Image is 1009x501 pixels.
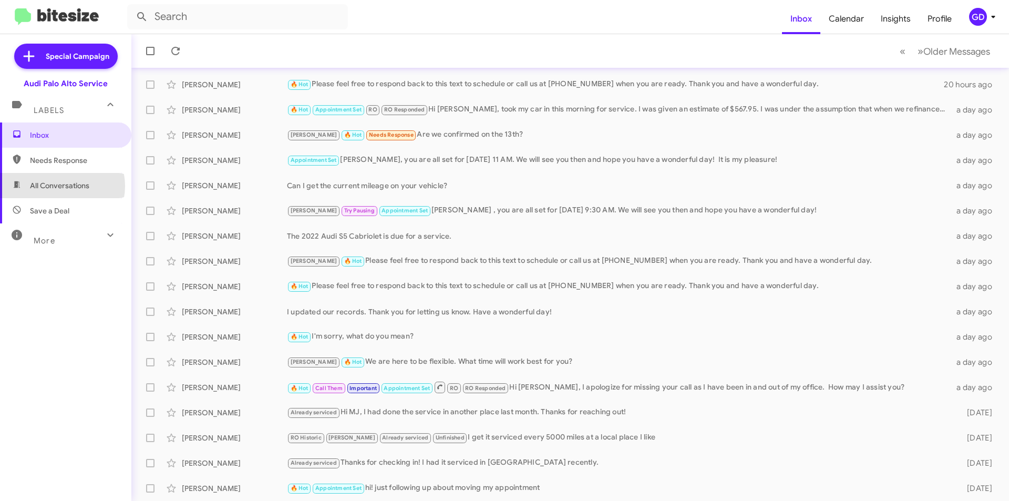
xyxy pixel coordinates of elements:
span: More [34,236,55,246]
div: [PERSON_NAME] [182,180,287,191]
span: 🔥 Hot [291,385,308,392]
span: Save a Deal [30,206,69,216]
div: [PERSON_NAME] [182,332,287,342]
span: Labels [34,106,64,115]
div: [PERSON_NAME] [182,206,287,216]
div: Thanks for checking in! I had it serviced in [GEOGRAPHIC_DATA] recently. [287,457,950,469]
div: [PERSON_NAME] [182,105,287,115]
span: [PERSON_NAME] [291,131,337,138]
button: GD [960,8,997,26]
div: a day ago [950,180,1001,191]
div: [PERSON_NAME] , you are all set for [DATE] 9:30 AM. We will see you then and hope you have a wond... [287,205,950,217]
div: a day ago [950,206,1001,216]
div: [DATE] [950,407,1001,418]
div: [DATE] [950,483,1001,494]
div: [PERSON_NAME] [182,256,287,267]
div: a day ago [950,130,1001,140]
span: RO [450,385,458,392]
a: Profile [919,4,960,34]
span: 🔥 Hot [344,359,362,365]
div: a day ago [950,256,1001,267]
a: Insights [872,4,919,34]
a: Inbox [782,4,820,34]
div: [PERSON_NAME] [182,458,287,468]
div: I updated our records. Thank you for letting us know. Have a wonderful day! [287,306,950,317]
div: I get it serviced every 5000 miles at a local place I like [287,432,950,444]
span: Call Them [315,385,343,392]
span: Appointment Set [315,106,362,113]
div: I'm sorry, what do you mean? [287,331,950,343]
div: Hi [PERSON_NAME], took my car in this morning for service. I was given an estimate of $567.95. I ... [287,104,950,116]
div: [PERSON_NAME] [182,231,287,241]
span: Needs Response [30,155,119,166]
div: [PERSON_NAME] [182,382,287,393]
div: a day ago [950,105,1001,115]
span: 🔥 Hot [291,485,308,492]
a: Calendar [820,4,872,34]
div: Audi Palo Alto Service [24,78,108,89]
span: 🔥 Hot [344,258,362,264]
span: 🔥 Hot [291,106,308,113]
div: We are here to be flexible. What time will work best for you? [287,356,950,368]
span: Special Campaign [46,51,109,62]
span: Already serviced [291,409,337,416]
span: Already serviced [382,434,428,441]
span: [PERSON_NAME] [291,258,337,264]
span: Try Pausing [344,207,375,214]
div: a day ago [950,231,1001,241]
div: a day ago [950,155,1001,166]
div: [DATE] [950,433,1001,443]
div: [PERSON_NAME] [182,281,287,292]
button: Previous [893,40,912,62]
span: » [918,45,923,58]
div: 20 hours ago [944,79,1001,90]
span: RO Responded [465,385,506,392]
span: Already serviced [291,459,337,466]
div: Please feel free to respond back to this text to schedule or call us at [PHONE_NUMBER] when you a... [287,78,944,90]
span: Appointment Set [315,485,362,492]
div: a day ago [950,382,1001,393]
div: [PERSON_NAME], you are all set for [DATE] 11 AM. We will see you then and hope you have a wonderf... [287,154,950,166]
div: [PERSON_NAME] [182,79,287,90]
div: [DATE] [950,458,1001,468]
button: Next [911,40,996,62]
span: Appointment Set [382,207,428,214]
span: Appointment Set [384,385,430,392]
span: Appointment Set [291,157,337,163]
div: GD [969,8,987,26]
div: Hi MJ, I had done the service in another place last month. Thanks for reaching out! [287,406,950,418]
span: All Conversations [30,180,89,191]
div: [PERSON_NAME] [182,357,287,367]
div: Are we confirmed on the 13th? [287,129,950,141]
span: Unfinished [436,434,465,441]
span: RO Responded [384,106,425,113]
div: [PERSON_NAME] [182,306,287,317]
div: a day ago [950,332,1001,342]
span: 🔥 Hot [291,283,308,290]
span: Inbox [30,130,119,140]
div: Please feel free to respond back to this text to schedule or call us at [PHONE_NUMBER] when you a... [287,280,950,292]
div: [PERSON_NAME] [182,155,287,166]
div: a day ago [950,281,1001,292]
span: RO [368,106,377,113]
span: [PERSON_NAME] [291,359,337,365]
span: RO Historic [291,434,322,441]
input: Search [127,4,348,29]
div: [PERSON_NAME] [182,130,287,140]
span: 🔥 Hot [291,81,308,88]
div: [PERSON_NAME] [182,483,287,494]
nav: Page navigation example [894,40,996,62]
a: Special Campaign [14,44,118,69]
div: Can I get the current mileage on your vehicle? [287,180,950,191]
span: Needs Response [369,131,414,138]
span: « [900,45,905,58]
span: Older Messages [923,46,990,57]
span: [PERSON_NAME] [291,207,337,214]
div: Hi [PERSON_NAME], I apologize for missing your call as I have been in and out of my office. How m... [287,381,950,394]
span: 🔥 Hot [291,333,308,340]
div: Please feel free to respond back to this text to schedule or call us at [PHONE_NUMBER] when you a... [287,255,950,267]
